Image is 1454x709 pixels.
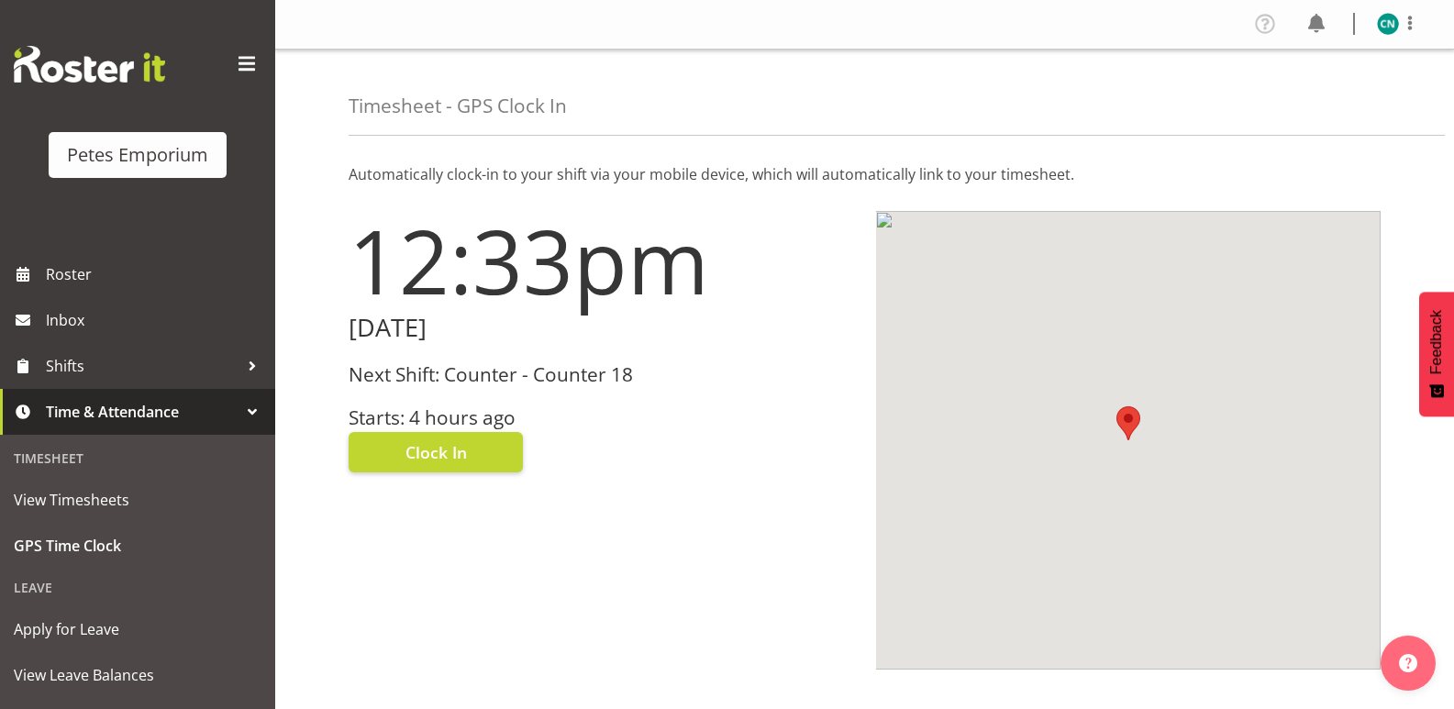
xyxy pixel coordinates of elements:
[46,352,239,380] span: Shifts
[349,314,854,342] h2: [DATE]
[5,439,271,477] div: Timesheet
[14,532,261,559] span: GPS Time Clock
[5,523,271,569] a: GPS Time Clock
[5,569,271,606] div: Leave
[1377,13,1399,35] img: christine-neville11214.jpg
[349,364,854,385] h3: Next Shift: Counter - Counter 18
[1419,292,1454,416] button: Feedback - Show survey
[405,440,467,464] span: Clock In
[14,46,165,83] img: Rosterit website logo
[46,306,266,334] span: Inbox
[5,652,271,698] a: View Leave Balances
[46,398,239,426] span: Time & Attendance
[349,432,523,472] button: Clock In
[1428,310,1445,374] span: Feedback
[1399,654,1417,672] img: help-xxl-2.png
[14,615,261,643] span: Apply for Leave
[349,407,854,428] h3: Starts: 4 hours ago
[67,141,208,169] div: Petes Emporium
[5,477,271,523] a: View Timesheets
[14,486,261,514] span: View Timesheets
[5,606,271,652] a: Apply for Leave
[349,163,1381,185] p: Automatically clock-in to your shift via your mobile device, which will automatically link to you...
[349,95,567,116] h4: Timesheet - GPS Clock In
[349,211,854,310] h1: 12:33pm
[14,661,261,689] span: View Leave Balances
[46,260,266,288] span: Roster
